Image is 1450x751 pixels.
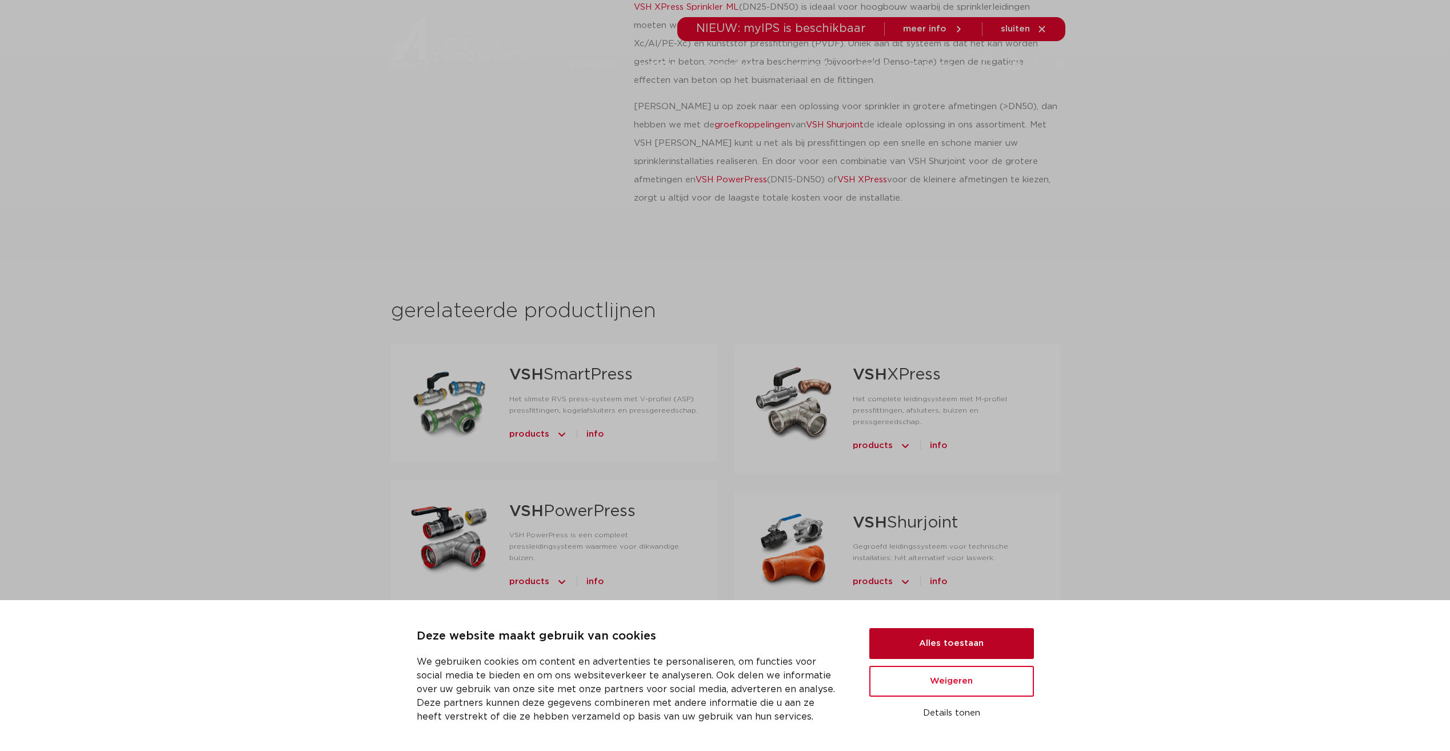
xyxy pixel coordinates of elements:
a: VSHShurjoint [853,515,958,531]
a: sluiten [1001,24,1047,34]
img: icon-chevron-up-1.svg [900,573,911,591]
strong: VSH [509,367,544,383]
button: Details tonen [869,704,1034,723]
a: meer info [903,24,964,34]
span: products [509,425,549,444]
span: products [853,437,893,455]
span: NIEUW: myIPS is beschikbaar [696,23,866,34]
img: icon-chevron-up-1.svg [556,425,568,444]
p: [PERSON_NAME] u op zoek naar een oplossing voor sprinkler in grotere afmetingen (>DN50), dan hebb... [634,98,1057,207]
a: info [930,573,948,591]
p: Het slimste RVS press-systeem met V-profiel (ASP) pressfittingen, kogelafsluiters en pressgereeds... [509,393,698,416]
span: meer info [903,25,946,33]
p: Het complete leidingsysteem met M-profiel pressfittingen, afsluiters, buizen en pressgereedschap. [853,393,1042,428]
button: Alles toestaan [869,628,1034,659]
img: icon-chevron-up-1.svg [556,573,568,591]
strong: VSH [509,504,544,520]
a: markten [640,42,676,86]
p: Deze website maakt gebruik van cookies [417,628,842,646]
nav: Menu [570,42,952,86]
span: sluiten [1001,25,1030,33]
a: VSH XPress [837,175,887,184]
strong: VSH [853,515,887,531]
a: services [853,42,890,86]
a: info [586,425,604,444]
span: products [853,573,893,591]
a: info [930,437,948,455]
p: We gebruiken cookies om content en advertenties te personaliseren, om functies voor social media ... [417,655,842,724]
a: VSHPowerPress [509,504,636,520]
a: VSHXPress [853,367,941,383]
p: Gegroefd leidingssysteem voor technische installaties; hét alternatief voor laswerk. [853,541,1042,564]
a: producten [570,42,617,86]
a: groefkoppelingen [714,121,790,129]
span: products [509,573,549,591]
a: toepassingen [699,42,759,86]
a: VSH Shurjoint [806,121,864,129]
button: Weigeren [869,666,1034,697]
a: info [586,573,604,591]
a: over ons [913,42,952,86]
a: VSHSmartPress [509,367,633,383]
h2: gerelateerde productlijnen​ [391,298,1060,325]
img: icon-chevron-up-1.svg [900,437,911,455]
a: VSH PowerPress [696,175,767,184]
p: VSH PowerPress is een compleet pressleidingsysteem waarmee voor dikwandige buizen. [509,529,698,564]
strong: VSH [853,367,887,383]
a: downloads [782,42,830,86]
